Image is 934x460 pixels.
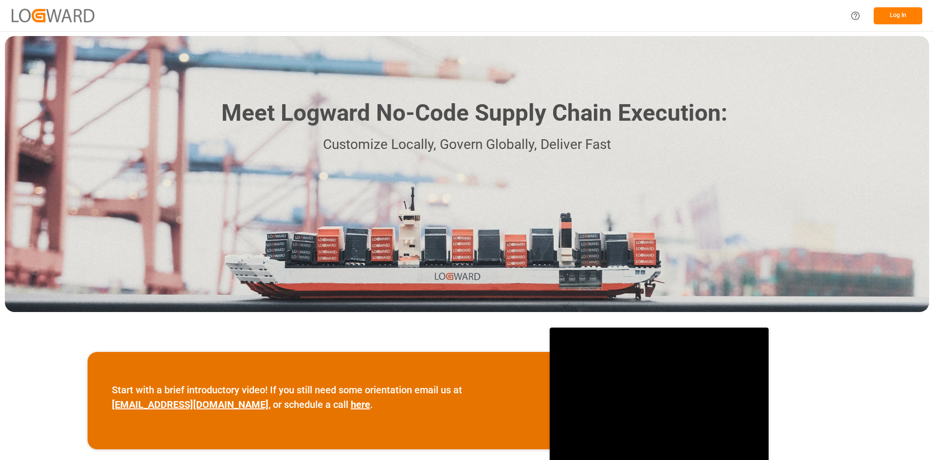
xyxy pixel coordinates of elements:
button: Log In [874,7,922,24]
button: Help Center [844,5,866,27]
a: here [351,399,370,410]
h1: Meet Logward No-Code Supply Chain Execution: [221,96,727,130]
img: Logward_new_orange.png [12,9,94,22]
p: Start with a brief introductory video! If you still need some orientation email us at , or schedu... [112,383,525,412]
a: [EMAIL_ADDRESS][DOMAIN_NAME] [112,399,269,410]
p: Customize Locally, Govern Globally, Deliver Fast [207,134,727,156]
